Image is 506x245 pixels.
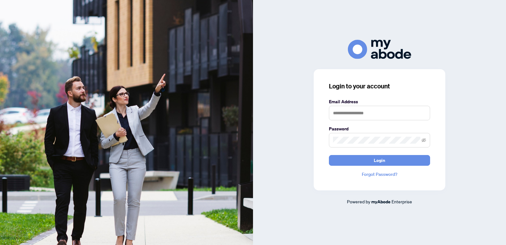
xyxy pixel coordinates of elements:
a: myAbode [371,198,391,205]
label: Email Address [329,98,430,105]
span: Enterprise [392,199,412,204]
span: eye-invisible [422,138,426,142]
a: Forgot Password? [329,171,430,178]
span: Powered by [347,199,370,204]
label: Password [329,125,430,132]
h3: Login to your account [329,82,430,91]
img: ma-logo [348,40,411,59]
span: Login [374,155,385,165]
button: Login [329,155,430,166]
